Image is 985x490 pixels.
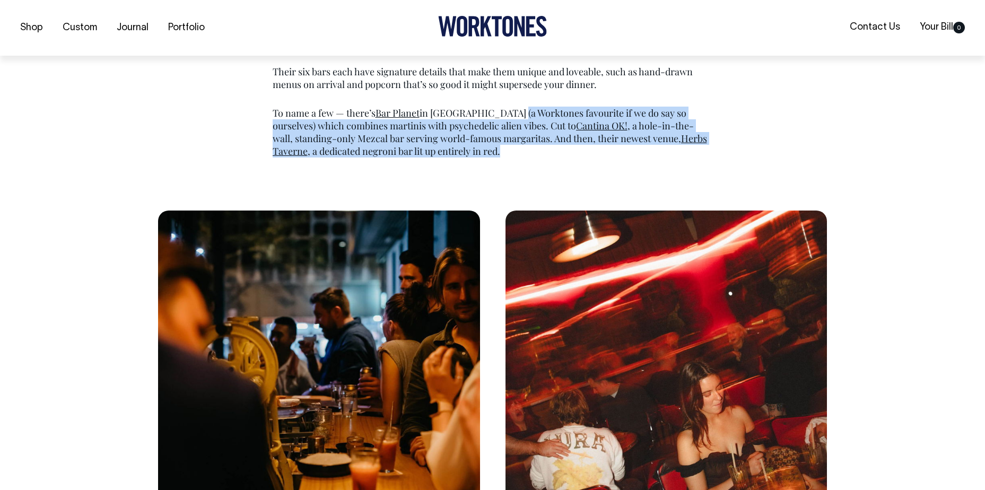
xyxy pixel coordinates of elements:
a: Portfolio [164,19,209,37]
a: Journal [112,19,153,37]
a: Your Bill0 [916,19,969,36]
p: To name a few — there’s in [GEOGRAPHIC_DATA] (a Worktones favourite if we do say so ourselves) wh... [273,107,713,157]
a: Cantina OK! [576,119,627,132]
a: Contact Us [845,19,904,36]
a: Custom [58,19,101,37]
a: Herbs Taverne [273,132,707,157]
a: Shop [16,19,47,37]
a: Bar Planet [376,107,420,119]
p: Their six bars each have signature details that make them unique and loveable, such as hand-drawn... [273,65,713,91]
span: 0 [953,22,965,33]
